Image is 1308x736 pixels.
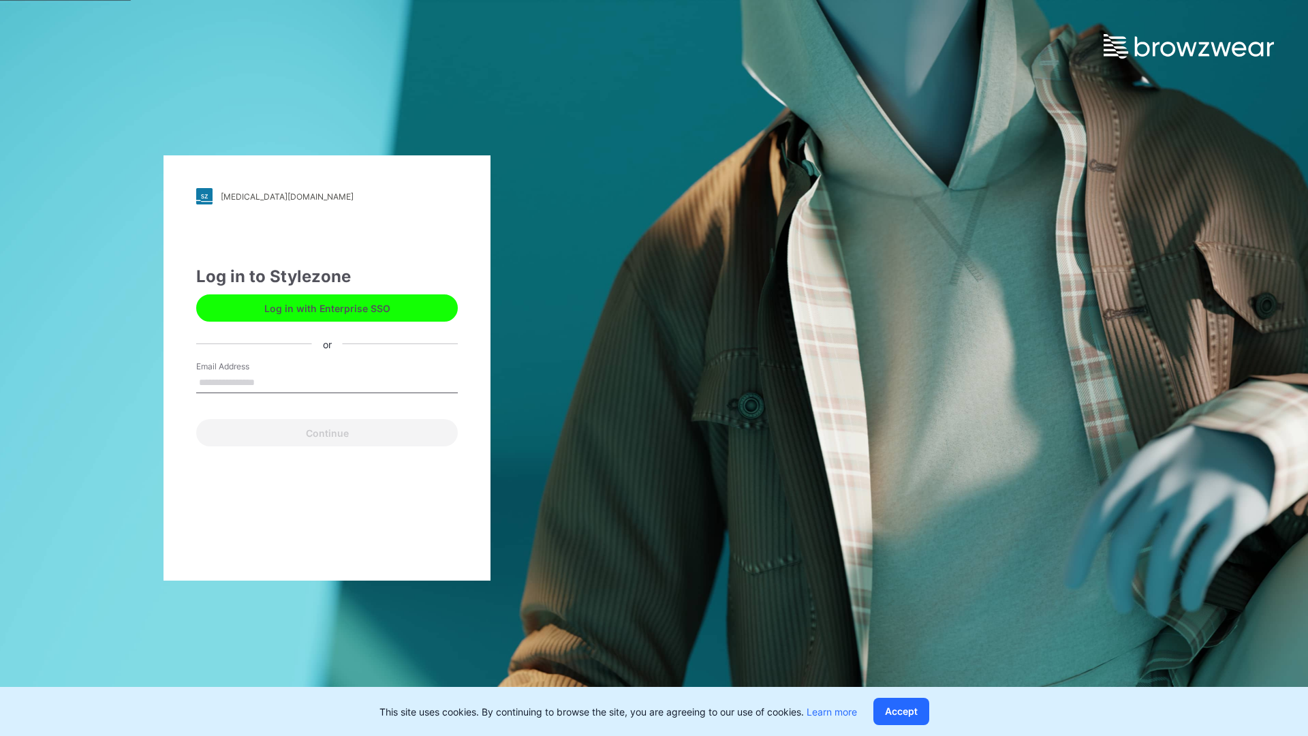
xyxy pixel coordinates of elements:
[196,188,213,204] img: stylezone-logo.562084cfcfab977791bfbf7441f1a819.svg
[873,698,929,725] button: Accept
[312,337,343,351] div: or
[196,361,292,373] label: Email Address
[221,191,354,202] div: [MEDICAL_DATA][DOMAIN_NAME]
[196,264,458,289] div: Log in to Stylezone
[1104,34,1274,59] img: browzwear-logo.e42bd6dac1945053ebaf764b6aa21510.svg
[196,294,458,322] button: Log in with Enterprise SSO
[807,706,857,718] a: Learn more
[379,705,857,719] p: This site uses cookies. By continuing to browse the site, you are agreeing to our use of cookies.
[196,188,458,204] a: [MEDICAL_DATA][DOMAIN_NAME]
